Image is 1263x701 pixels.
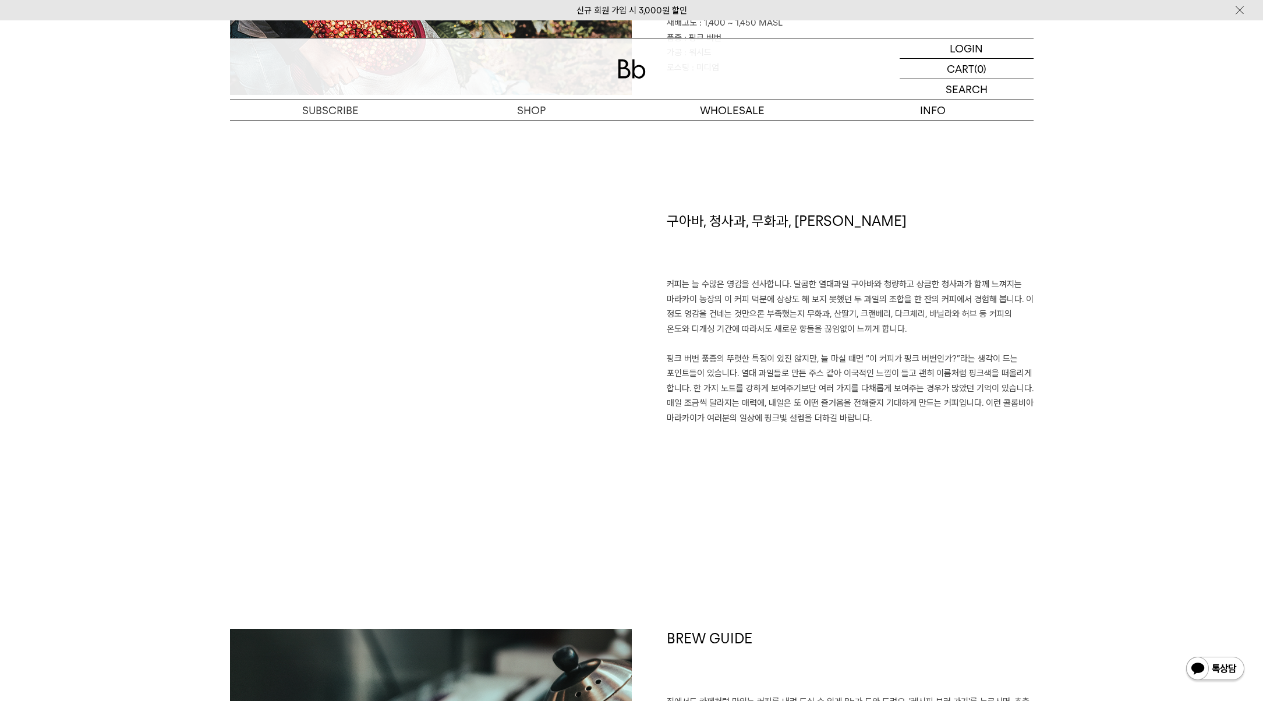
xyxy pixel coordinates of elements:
p: LOGIN [950,38,983,58]
p: INFO [833,100,1034,121]
img: 로고 [618,59,646,79]
a: SUBSCRIBE [230,100,431,121]
p: 커피는 늘 수많은 영감을 선사합니다. 달콤한 열대과일 구아바와 청량하고 상큼한 청사과가 함께 느껴지는 마라카이 농장의 이 커피 덕분에 상상도 해 보지 못했던 두 과일의 조합을... [667,277,1034,426]
img: 카카오톡 채널 1:1 채팅 버튼 [1185,656,1246,684]
a: LOGIN [900,38,1034,59]
p: (0) [974,59,986,79]
h1: 구아바, 청사과, 무화과, [PERSON_NAME] [667,211,1034,278]
p: SEARCH [946,79,988,100]
p: CART [947,59,974,79]
p: WHOLESALE [632,100,833,121]
a: SHOP [431,100,632,121]
h1: BREW GUIDE [667,629,1034,695]
a: CART (0) [900,59,1034,79]
a: 신규 회원 가입 시 3,000원 할인 [576,5,687,16]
